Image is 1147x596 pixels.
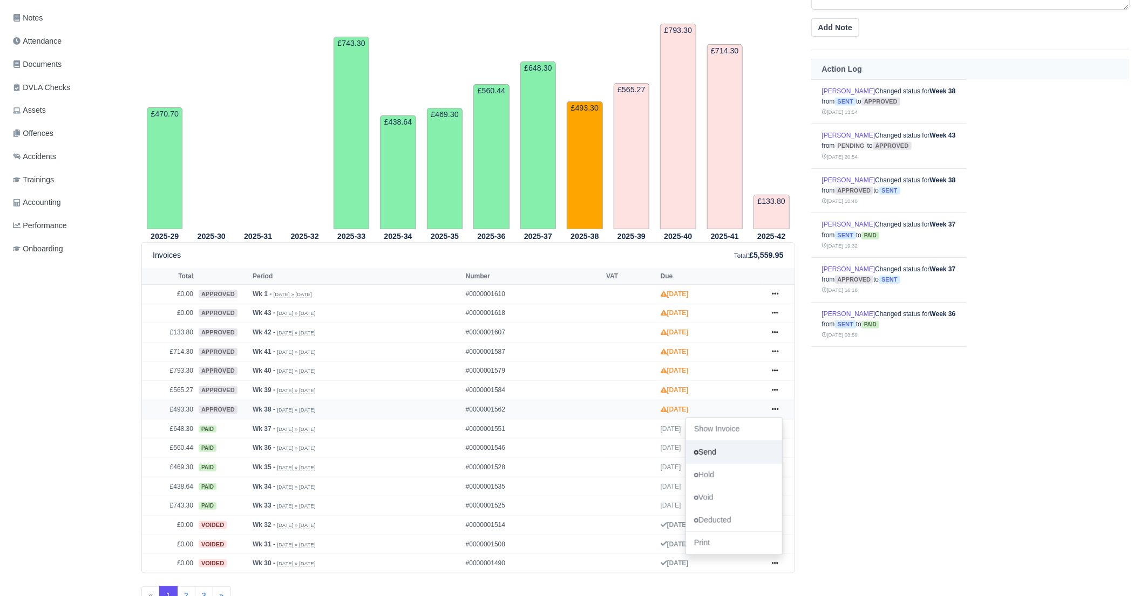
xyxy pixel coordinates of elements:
span: Accounting [13,196,61,209]
h6: Invoices [153,251,181,260]
span: Trainings [13,174,54,186]
strong: [DATE] [661,309,689,317]
td: £0.00 [142,515,196,535]
a: [PERSON_NAME] [822,132,875,139]
a: Trainings [9,169,128,190]
td: £133.80 [754,195,789,229]
th: 2025-32 [281,230,328,243]
th: Due [658,268,762,284]
span: approved [199,406,237,414]
span: [DATE] [661,463,681,471]
td: £0.00 [142,535,196,554]
small: [DATE] 13:54 [822,109,858,115]
span: Onboarding [13,243,63,255]
a: Onboarding [9,238,128,259]
td: £793.30 [142,361,196,381]
th: 2025-38 [561,230,608,243]
span: [DATE] [661,502,681,509]
span: paid [199,464,216,471]
td: £648.30 [520,61,556,229]
a: [PERSON_NAME] [822,265,875,273]
span: paid [861,321,879,328]
th: 2025-33 [328,230,375,243]
span: approved [199,367,237,375]
div: Chat Widget [953,471,1147,596]
td: #0000001587 [463,342,603,361]
span: voided [199,559,227,567]
th: 2025-36 [468,230,514,243]
strong: Wk 41 - [253,348,275,355]
td: £469.30 [427,108,463,229]
small: [DATE] » [DATE] [277,542,315,548]
td: £493.30 [142,400,196,419]
strong: [DATE] [661,290,689,298]
small: [DATE] » [DATE] [274,291,312,298]
strong: Wk 43 - [253,309,275,317]
td: #0000001490 [463,554,603,573]
small: [DATE] » [DATE] [277,426,315,433]
a: Print [686,532,782,554]
td: £133.80 [142,323,196,342]
td: £793.30 [660,24,696,229]
strong: Week 38 [930,87,956,95]
strong: Wk 35 - [253,463,275,471]
a: Void [686,487,782,509]
span: paid [199,426,216,433]
th: Total [142,268,196,284]
span: DVLA Checks [13,81,70,94]
td: £438.64 [142,477,196,496]
a: Deducted [686,509,782,531]
span: pending [835,142,867,150]
span: approved [199,309,237,317]
span: paid [861,232,879,239]
small: [DATE] » [DATE] [277,407,315,413]
strong: Wk 38 - [253,406,275,413]
a: Hold [686,464,782,487]
th: 2025-37 [515,230,561,243]
strong: Wk 40 - [253,367,275,374]
strong: [DATE] [661,386,689,394]
span: approved [873,142,912,150]
span: approved [199,348,237,356]
td: Changed status for from to [811,347,967,392]
small: [DATE] » [DATE] [277,368,315,374]
span: sent [835,231,856,239]
small: [DATE] 20:54 [822,154,858,160]
th: 2025-41 [702,230,748,243]
a: DVLA Checks [9,77,128,98]
td: #0000001562 [463,400,603,419]
a: Accidents [9,146,128,167]
td: #0000001579 [463,361,603,381]
a: [PERSON_NAME] [822,87,875,95]
span: Attendance [13,35,62,47]
strong: Wk 1 - [253,290,272,298]
td: #0000001535 [463,477,603,496]
td: #0000001618 [463,304,603,323]
td: Changed status for from to [811,124,967,169]
td: £743.30 [334,37,369,229]
strong: Wk 36 - [253,444,275,451]
button: Add Note [811,18,859,37]
span: Performance [13,220,67,232]
span: sent [835,98,856,106]
th: 2025-30 [188,230,234,243]
a: Notes [9,8,128,29]
td: Changed status for from to [811,168,967,213]
td: £560.44 [473,84,509,229]
td: £469.30 [142,457,196,477]
td: Changed status for from to [811,257,967,302]
th: 2025-40 [655,230,701,243]
small: Total [734,252,747,259]
strong: Week 43 [930,132,956,139]
strong: Wk 31 - [253,540,275,548]
span: sent [879,276,900,284]
strong: Week 36 [930,310,956,318]
span: approved [199,328,237,337]
span: Assets [13,104,46,117]
th: 2025-34 [375,230,421,243]
a: Assets [9,100,128,121]
td: £0.00 [142,554,196,573]
a: Offences [9,123,128,144]
th: 2025-35 [422,230,468,243]
td: #0000001607 [463,323,603,342]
